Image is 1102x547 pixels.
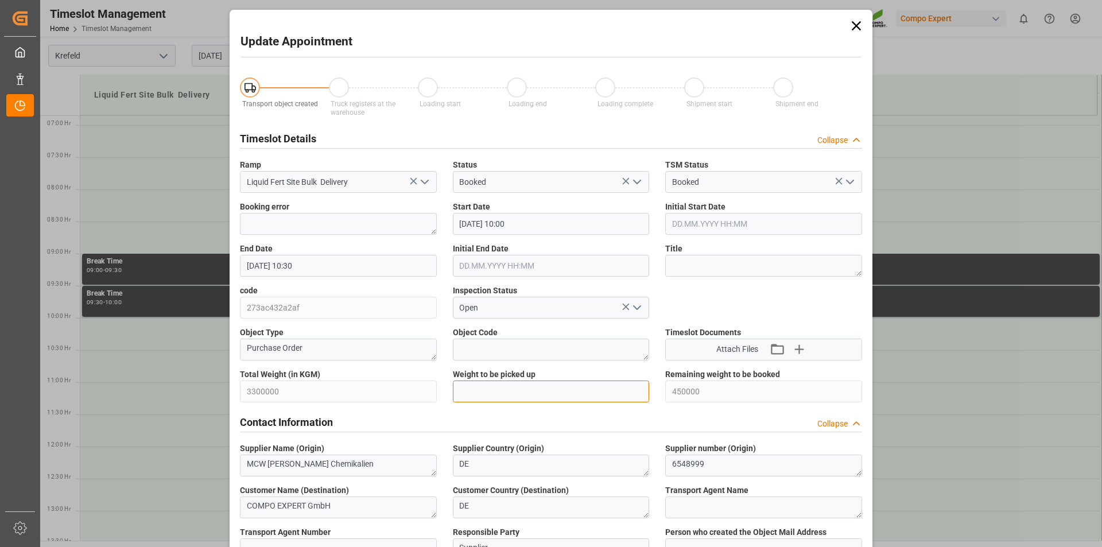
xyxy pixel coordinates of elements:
input: DD.MM.YYYY HH:MM [453,213,650,235]
span: TSM Status [665,159,708,171]
button: open menu [628,173,645,191]
span: Transport object created [242,100,318,108]
input: Type to search/select [453,171,650,193]
input: DD.MM.YYYY HH:MM [665,213,862,235]
textarea: MCW [PERSON_NAME] Chemikalien [240,455,437,476]
h2: Update Appointment [240,33,352,51]
span: Attach Files [716,343,758,355]
span: Inspection Status [453,285,517,297]
span: Supplier Country (Origin) [453,443,544,455]
span: Loading complete [597,100,653,108]
span: Shipment start [686,100,732,108]
input: Type to search/select [240,171,437,193]
span: Weight to be picked up [453,368,536,381]
span: Customer Country (Destination) [453,484,569,496]
span: Title [665,243,682,255]
span: Start Date [453,201,490,213]
span: Initial Start Date [665,201,725,213]
span: Total Weight (in KGM) [240,368,320,381]
span: Object Code [453,327,498,339]
textarea: 6548999 [665,455,862,476]
span: Person who created the Object Mail Address [665,526,826,538]
button: open menu [415,173,432,191]
span: Transport Agent Name [665,484,748,496]
span: Supplier Name (Origin) [240,443,324,455]
textarea: Purchase Order [240,339,437,360]
span: Timeslot Documents [665,327,741,339]
div: Collapse [817,418,848,430]
div: Collapse [817,134,848,146]
span: End Date [240,243,273,255]
span: Remaining weight to be booked [665,368,780,381]
span: Initial End Date [453,243,509,255]
span: Ramp [240,159,261,171]
span: Shipment end [775,100,818,108]
span: Customer Name (Destination) [240,484,349,496]
button: open menu [628,299,645,317]
span: Supplier number (Origin) [665,443,756,455]
h2: Timeslot Details [240,131,316,146]
textarea: COMPO EXPERT GmbH [240,496,437,518]
textarea: DE [453,455,650,476]
span: code [240,285,258,297]
h2: Contact Information [240,414,333,430]
button: open menu [840,173,857,191]
span: Status [453,159,477,171]
span: Loading end [509,100,547,108]
textarea: DE [453,496,650,518]
span: Transport Agent Number [240,526,331,538]
span: Booking error [240,201,289,213]
span: Truck registers at the warehouse [331,100,395,117]
span: Loading start [420,100,461,108]
input: DD.MM.YYYY HH:MM [453,255,650,277]
span: Responsible Party [453,526,519,538]
span: Object Type [240,327,284,339]
input: DD.MM.YYYY HH:MM [240,255,437,277]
